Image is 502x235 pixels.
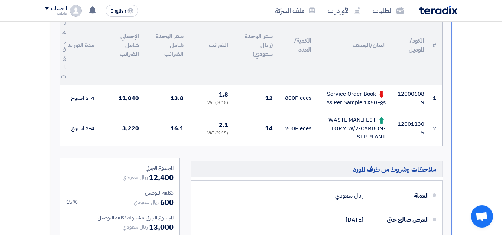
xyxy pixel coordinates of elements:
span: English [110,9,126,14]
a: Open chat [471,205,493,228]
div: العملة [369,187,429,205]
div: 15% [66,198,78,206]
div: (15 %) VAT [195,130,228,137]
div: عاطف [45,12,67,16]
span: 12 [265,94,273,103]
div: المجموع الجزئي مشموله تكلفه التوصيل [66,214,174,222]
span: ريال سعودي [123,173,148,181]
span: 12,400 [149,172,173,183]
a: الطلبات [367,2,410,19]
span: ريال سعودي [134,198,159,206]
th: سعر الوحدة شامل الضرائب [145,5,190,85]
a: ملف الشركة [269,2,322,19]
div: ريال سعودي [335,189,363,203]
div: تكلفه التوصيل [66,189,174,197]
span: 11,040 [119,94,139,103]
th: سعر الوحدة (ريال سعودي) [234,5,279,85]
div: WASTE MANIFEST FORM W/2-CARBON-STP PLANT [323,116,386,141]
img: Teradix logo [419,6,457,14]
th: الضرائب [190,5,234,85]
th: # [430,5,442,85]
span: 2.1 [219,121,228,130]
span: 1.8 [219,90,228,99]
td: Pieces [279,111,317,146]
th: المرفقات [60,5,62,85]
th: البيان/الوصف [317,5,392,85]
td: 120011305 [392,111,430,146]
span: 600 [160,197,174,208]
span: 13.8 [171,94,184,103]
span: ريال سعودي [123,223,148,231]
img: profile_test.png [70,5,82,17]
div: (15 %) VAT [195,100,228,106]
div: العرض صالح حتى [369,211,429,229]
th: مدة التوريد [62,5,100,85]
div: الحساب [51,6,67,12]
td: 2-4 اسبوع [62,111,100,146]
span: 13,000 [149,222,173,233]
span: 800 [285,94,295,102]
td: 1 [430,85,442,111]
div: المجموع الجزئي [66,164,174,172]
td: 2 [430,111,442,146]
button: English [106,5,138,17]
span: [DATE] [346,216,363,223]
a: الأوردرات [322,2,367,19]
div: Service Order Book As Per Sample,1X50Pgs [323,90,386,107]
span: 16.1 [171,124,184,133]
td: 120006089 [392,85,430,111]
th: الإجمالي شامل الضرائب [100,5,145,85]
h5: ملاحظات وشروط من طرف المورد [191,161,443,177]
span: 200 [285,124,295,133]
th: الكود/الموديل [392,5,430,85]
td: 2-4 اسبوع [62,85,100,111]
span: 3,220 [122,124,139,133]
th: الكمية/العدد [279,5,317,85]
span: 14 [265,124,273,133]
td: Pieces [279,85,317,111]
